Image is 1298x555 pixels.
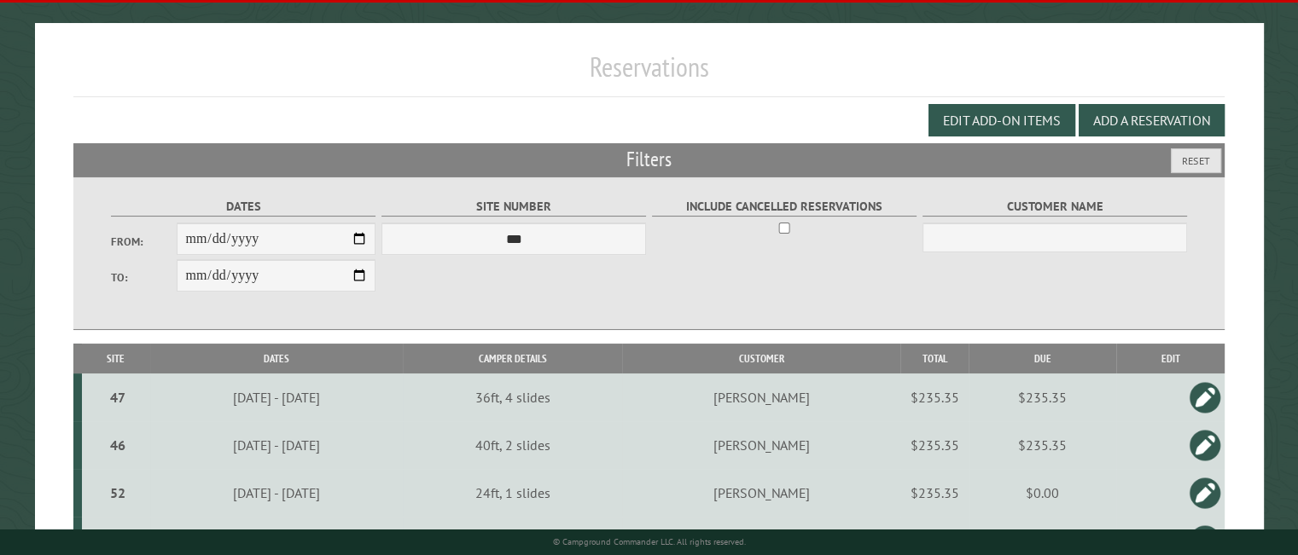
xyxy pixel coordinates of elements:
div: 47 [89,389,147,406]
small: © Campground Commander LLC. All rights reserved. [553,536,746,547]
h2: Filters [73,143,1225,176]
th: Total [900,344,969,373]
label: Include Cancelled Reservations [652,197,917,217]
label: From: [111,234,178,250]
label: Dates [111,197,376,217]
td: 36ft, 4 slides [403,373,623,421]
button: Edit Add-on Items [928,104,1075,136]
td: 40ft, 2 slides [403,421,623,469]
label: To: [111,269,178,286]
td: $235.35 [969,373,1116,421]
label: Site Number [381,197,647,217]
th: Customer [622,344,900,373]
button: Add a Reservation [1079,104,1225,136]
th: Camper Details [403,344,623,373]
div: [DATE] - [DATE] [153,389,400,406]
td: $235.35 [969,421,1116,469]
h1: Reservations [73,50,1225,97]
td: $0.00 [969,469,1116,517]
div: [DATE] - [DATE] [153,484,400,501]
td: $235.35 [900,421,969,469]
label: Customer Name [923,197,1188,217]
th: Site [82,344,150,373]
th: Dates [150,344,403,373]
td: [PERSON_NAME] [622,469,900,517]
th: Edit [1116,344,1225,373]
th: Due [969,344,1116,373]
td: [PERSON_NAME] [622,421,900,469]
div: [DATE] - [DATE] [153,436,400,454]
td: $235.35 [900,469,969,517]
td: $235.35 [900,373,969,421]
td: [PERSON_NAME] [622,373,900,421]
td: 24ft, 1 slides [403,469,623,517]
div: 52 [89,484,147,501]
button: Reset [1171,148,1221,173]
div: 46 [89,436,147,454]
